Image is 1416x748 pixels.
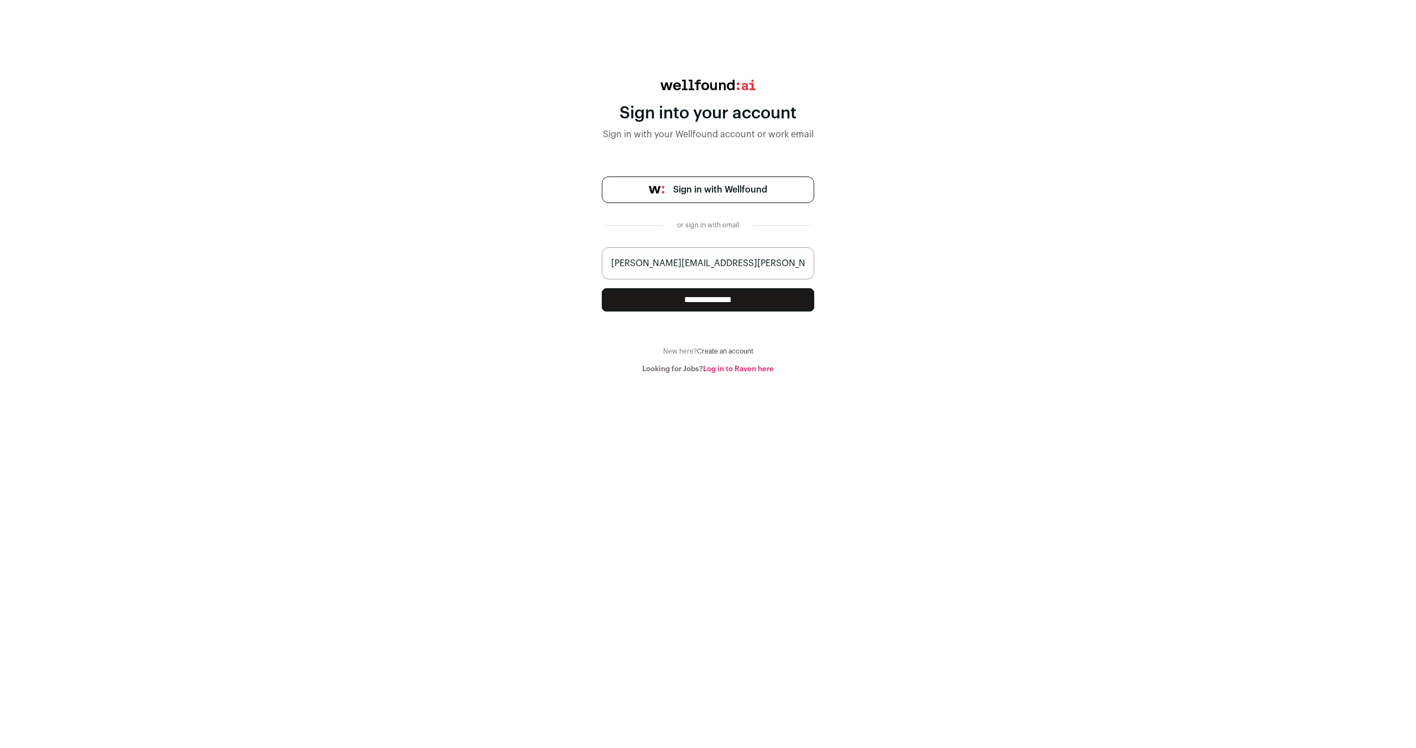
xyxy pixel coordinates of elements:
[602,176,814,203] a: Sign in with Wellfound
[673,183,767,196] span: Sign in with Wellfound
[602,365,814,373] div: Looking for Jobs?
[660,80,756,90] img: wellfound:ai
[649,186,664,194] img: wellfound-symbol-flush-black-fb3c872781a75f747ccb3a119075da62bfe97bd399995f84a933054e44a575c4.png
[697,348,753,355] a: Create an account
[602,247,814,279] input: name@work-email.com
[602,128,814,141] div: Sign in with your Wellfound account or work email
[673,221,743,230] div: or sign in with email
[602,347,814,356] div: New here?
[602,103,814,123] div: Sign into your account
[703,365,774,372] a: Log in to Raven here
